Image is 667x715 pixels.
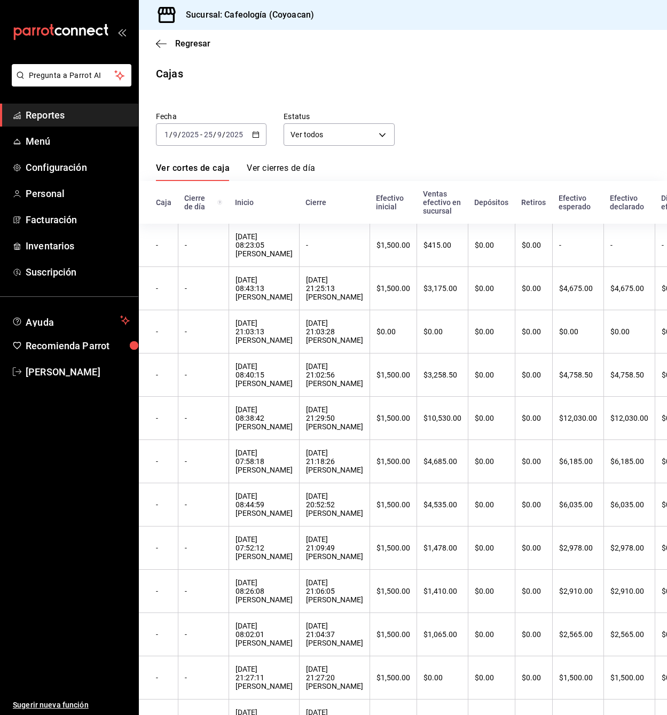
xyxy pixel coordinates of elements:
[26,365,130,379] span: [PERSON_NAME]
[117,28,126,36] button: open_drawer_menu
[559,371,597,379] div: $4,758.50
[610,544,648,552] div: $2,978.00
[522,457,546,466] div: $0.00
[26,160,130,175] span: Configuración
[610,630,648,639] div: $2,565.00
[522,587,546,595] div: $0.00
[200,130,202,139] span: -
[185,587,222,595] div: -
[376,587,410,595] div: $1,500.00
[423,190,461,215] div: Ventas efectivo en sucursal
[184,194,222,211] div: Cierre de día
[522,630,546,639] div: $0.00
[236,622,293,647] div: [DATE] 08:02:01 [PERSON_NAME]
[475,414,508,422] div: $0.00
[610,194,648,211] div: Efectivo declarado
[156,241,171,249] div: -
[7,77,131,89] a: Pregunta a Parrot AI
[559,241,597,249] div: -
[475,673,508,682] div: $0.00
[185,544,222,552] div: -
[474,198,508,207] div: Depósitos
[284,113,394,120] label: Estatus
[610,284,648,293] div: $4,675.00
[522,500,546,509] div: $0.00
[222,130,225,139] span: /
[156,198,171,207] div: Caja
[213,130,216,139] span: /
[610,371,648,379] div: $4,758.50
[236,276,293,301] div: [DATE] 08:43:13 [PERSON_NAME]
[306,492,363,517] div: [DATE] 20:52:52 [PERSON_NAME]
[185,414,222,422] div: -
[12,64,131,87] button: Pregunta a Parrot AI
[522,241,546,249] div: $0.00
[423,587,461,595] div: $1,410.00
[376,371,410,379] div: $1,500.00
[156,457,171,466] div: -
[26,265,130,279] span: Suscripción
[217,198,222,207] svg: El número de cierre de día es consecutivo y consolida todos los cortes de caja previos en un únic...
[156,163,230,181] a: Ver cortes de caja
[376,414,410,422] div: $1,500.00
[185,457,222,466] div: -
[423,284,461,293] div: $3,175.00
[559,500,597,509] div: $6,035.00
[235,198,293,207] div: Inicio
[185,630,222,639] div: -
[236,535,293,561] div: [DATE] 07:52:12 [PERSON_NAME]
[156,371,171,379] div: -
[26,339,130,353] span: Recomienda Parrot
[522,673,546,682] div: $0.00
[306,622,363,647] div: [DATE] 21:04:37 [PERSON_NAME]
[475,371,508,379] div: $0.00
[306,276,363,301] div: [DATE] 21:25:13 [PERSON_NAME]
[376,630,410,639] div: $1,500.00
[475,284,508,293] div: $0.00
[185,327,222,336] div: -
[376,194,410,211] div: Efectivo inicial
[164,130,169,139] input: --
[236,362,293,388] div: [DATE] 08:40:15 [PERSON_NAME]
[559,587,597,595] div: $2,910.00
[306,405,363,431] div: [DATE] 21:29:50 [PERSON_NAME]
[185,241,222,249] div: -
[559,630,597,639] div: $2,565.00
[156,630,171,639] div: -
[522,414,546,422] div: $0.00
[156,500,171,509] div: -
[376,327,410,336] div: $0.00
[475,587,508,595] div: $0.00
[522,371,546,379] div: $0.00
[376,241,410,249] div: $1,500.00
[610,500,648,509] div: $6,035.00
[156,163,315,181] div: navigation tabs
[610,414,648,422] div: $12,030.00
[26,314,116,327] span: Ayuda
[185,284,222,293] div: -
[156,673,171,682] div: -
[203,130,213,139] input: --
[475,630,508,639] div: $0.00
[521,198,546,207] div: Retiros
[475,327,508,336] div: $0.00
[26,108,130,122] span: Reportes
[156,327,171,336] div: -
[156,414,171,422] div: -
[376,673,410,682] div: $1,500.00
[610,327,648,336] div: $0.00
[156,544,171,552] div: -
[178,130,181,139] span: /
[181,130,199,139] input: ----
[236,449,293,474] div: [DATE] 07:58:18 [PERSON_NAME]
[172,130,178,139] input: --
[376,457,410,466] div: $1,500.00
[559,327,597,336] div: $0.00
[559,544,597,552] div: $2,978.00
[306,319,363,344] div: [DATE] 21:03:28 [PERSON_NAME]
[156,66,183,82] div: Cajas
[236,405,293,431] div: [DATE] 08:38:42 [PERSON_NAME]
[423,544,461,552] div: $1,478.00
[306,362,363,388] div: [DATE] 21:02:56 [PERSON_NAME]
[475,457,508,466] div: $0.00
